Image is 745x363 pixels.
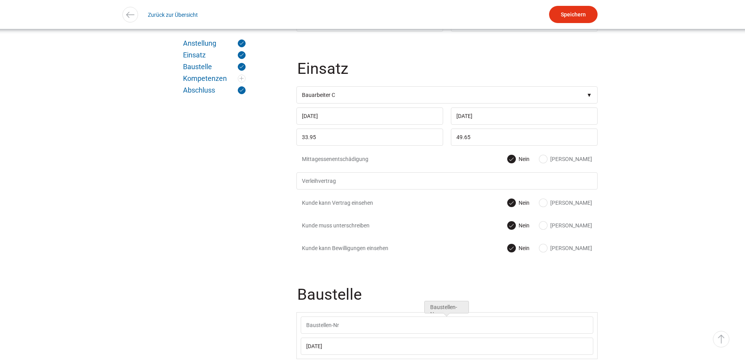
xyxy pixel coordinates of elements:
img: icon-arrow-left.svg [124,9,136,20]
span: Mittagessenentschädigung [302,155,398,163]
label: Nein [508,199,530,207]
label: [PERSON_NAME] [539,155,592,163]
label: [PERSON_NAME] [539,244,592,252]
input: Speichern [549,6,598,23]
label: Nein [508,222,530,229]
a: Kompetenzen [183,75,246,82]
input: Einsatz bis (Tag oder Monate) [451,107,598,125]
input: Einsatz von (Tag oder Jahr) [296,107,443,125]
label: [PERSON_NAME] [539,222,592,229]
a: Anstellung [183,39,246,47]
input: Tarif (Personal Lubag) [451,129,598,146]
a: Zurück zur Übersicht [148,6,198,23]
label: Nein [508,244,530,252]
span: Kunde kann Bewilligungen einsehen [302,244,398,252]
legend: Baustelle [296,287,599,312]
a: Baustelle [183,63,246,71]
input: Baustellen-Nr [301,317,593,334]
a: Abschluss [183,86,246,94]
input: Std. Lohn/Spesen [296,129,443,146]
input: Erster Tag auf Baustelle [301,338,593,355]
span: Kunde muss unterschreiben [302,222,398,229]
label: Nein [508,155,530,163]
a: Einsatz [183,51,246,59]
label: [PERSON_NAME] [539,199,592,207]
span: Kunde kann Vertrag einsehen [302,199,398,207]
legend: Einsatz [296,61,599,86]
input: Verleihvertrag [296,172,598,190]
a: ▵ Nach oben [713,331,729,347]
